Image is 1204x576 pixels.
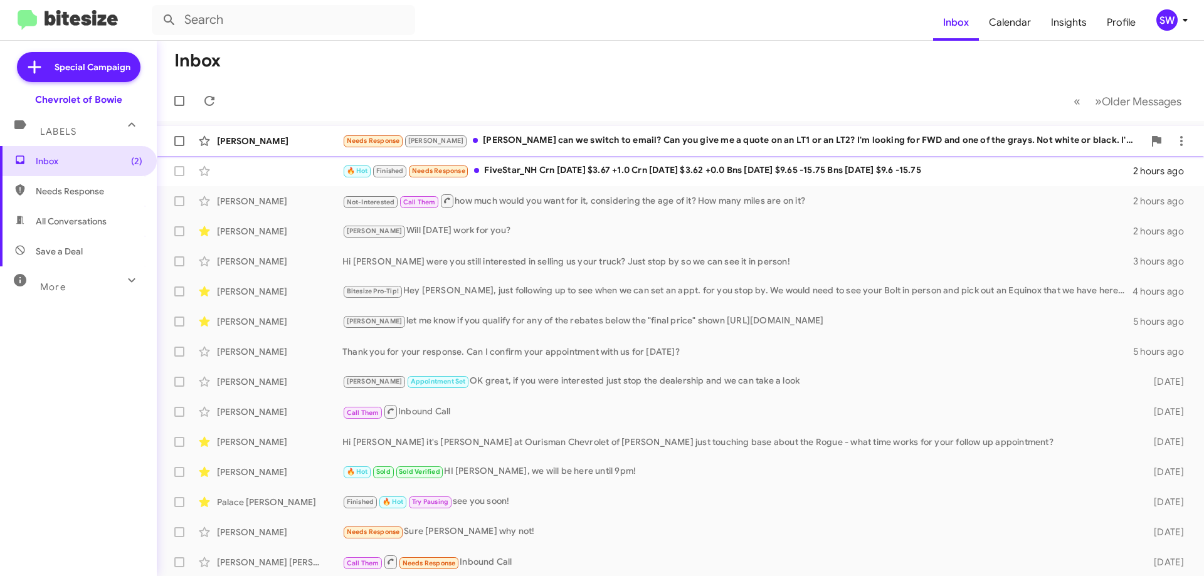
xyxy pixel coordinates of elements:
span: Finished [347,498,374,506]
a: Inbox [933,4,979,41]
div: 2 hours ago [1133,165,1194,177]
span: More [40,281,66,293]
span: (2) [131,155,142,167]
div: Thank you for your response. Can I confirm your appointment with us for [DATE]? [342,345,1133,358]
span: Try Pausing [412,498,448,506]
div: HI [PERSON_NAME], we will be here until 9pm! [342,464,1134,479]
span: [PERSON_NAME] [408,137,464,145]
div: FiveStar_NH Crn [DATE] $3.67 +1.0 Crn [DATE] $3.62 +0.0 Bns [DATE] $9.65 -15.75 Bns [DATE] $9.6 -... [342,164,1133,178]
div: Inbound Call [342,554,1134,570]
span: Older Messages [1102,95,1181,108]
span: [PERSON_NAME] [347,317,403,325]
div: Hi [PERSON_NAME] were you still interested in selling us your truck? Just stop by so we can see i... [342,255,1133,268]
div: 4 hours ago [1133,285,1194,298]
button: SW [1146,9,1190,31]
div: Sure [PERSON_NAME] why not! [342,525,1134,539]
div: [PERSON_NAME] [217,526,342,538]
div: 3 hours ago [1133,255,1194,268]
button: Next [1087,88,1189,114]
span: [PERSON_NAME] [347,227,403,235]
div: [PERSON_NAME] [217,225,342,238]
div: Palace [PERSON_NAME] [217,496,342,508]
span: Sold Verified [399,468,440,476]
span: Call Them [403,198,436,206]
div: [PERSON_NAME] [217,135,342,147]
div: [PERSON_NAME] [217,315,342,328]
a: Insights [1041,4,1097,41]
span: All Conversations [36,215,107,228]
div: [PERSON_NAME] [217,436,342,448]
span: 🔥 Hot [383,498,404,506]
span: Needs Response [347,137,400,145]
div: Inbound Call [342,404,1134,419]
div: [DATE] [1134,526,1194,538]
div: Chevrolet of Bowie [35,93,122,106]
div: [DATE] [1134,436,1194,448]
a: Profile [1097,4,1146,41]
div: [DATE] [1134,375,1194,388]
div: [PERSON_NAME] [217,255,342,268]
div: see you soon! [342,495,1134,509]
div: Will [DATE] work for you? [342,224,1133,238]
div: how much would you want for it, considering the age of it? How many miles are on it? [342,193,1133,209]
div: [DATE] [1134,556,1194,568]
div: [PERSON_NAME] [217,285,342,298]
a: Calendar [979,4,1041,41]
span: Needs Response [403,559,456,567]
div: OK great, if you were interested just stop the dealership and we can take a look [342,374,1134,389]
div: [PERSON_NAME] [217,466,342,478]
span: [PERSON_NAME] [347,377,403,385]
span: Call Them [347,559,379,567]
span: Sold [376,468,391,476]
div: 5 hours ago [1133,345,1194,358]
div: [PERSON_NAME] can we switch to email? Can you give me a quote on an LT1 or an LT2? I'm looking fo... [342,134,1144,148]
span: Appointment Set [411,377,466,385]
div: [DATE] [1134,466,1194,478]
div: [DATE] [1134,406,1194,418]
div: 2 hours ago [1133,225,1194,238]
span: Labels [40,126,77,137]
span: Finished [376,167,404,175]
div: [PERSON_NAME] [217,406,342,418]
input: Search [152,5,415,35]
h1: Inbox [174,51,221,71]
span: Special Campaign [55,61,130,73]
div: 5 hours ago [1133,315,1194,328]
span: Needs Response [36,185,142,197]
span: Needs Response [347,528,400,536]
span: « [1074,93,1080,109]
a: Special Campaign [17,52,140,82]
div: Hey [PERSON_NAME], just following up to see when we can set an appt. for you stop by. We would ne... [342,284,1133,298]
div: SW [1156,9,1178,31]
span: 🔥 Hot [347,468,368,476]
div: let me know if you qualify for any of the rebates below the "final price" shown [URL][DOMAIN_NAME] [342,314,1133,328]
div: Hi [PERSON_NAME] it's [PERSON_NAME] at Ourisman Chevrolet of [PERSON_NAME] just touching base abo... [342,436,1134,448]
button: Previous [1066,88,1088,114]
span: Call Them [347,409,379,417]
div: [PERSON_NAME] [217,345,342,358]
span: Inbox [36,155,142,167]
span: Bitesize Pro-Tip! [347,287,399,295]
div: [PERSON_NAME] [217,375,342,388]
span: Save a Deal [36,245,83,258]
span: 🔥 Hot [347,167,368,175]
span: » [1095,93,1102,109]
div: 2 hours ago [1133,195,1194,207]
span: Not-Interested [347,198,395,206]
nav: Page navigation example [1067,88,1189,114]
div: [PERSON_NAME] [217,195,342,207]
div: [DATE] [1134,496,1194,508]
span: Needs Response [412,167,465,175]
div: [PERSON_NAME] [PERSON_NAME] [217,556,342,568]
